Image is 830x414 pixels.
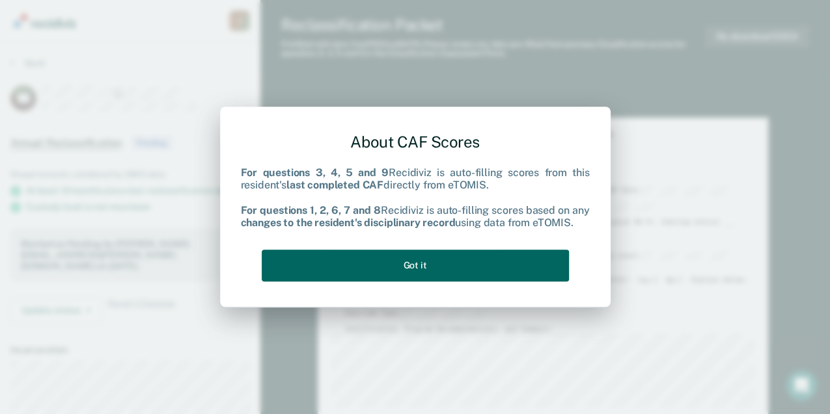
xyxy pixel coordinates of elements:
div: About CAF Scores [241,122,590,162]
b: changes to the resident's disciplinary record [241,216,456,229]
b: For questions 3, 4, 5 and 9 [241,167,389,179]
b: last completed CAF [286,179,383,192]
b: For questions 1, 2, 6, 7 and 8 [241,204,381,216]
div: Recidiviz is auto-filling scores from this resident's directly from eTOMIS. Recidiviz is auto-fil... [241,167,590,229]
button: Got it [262,250,569,281]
